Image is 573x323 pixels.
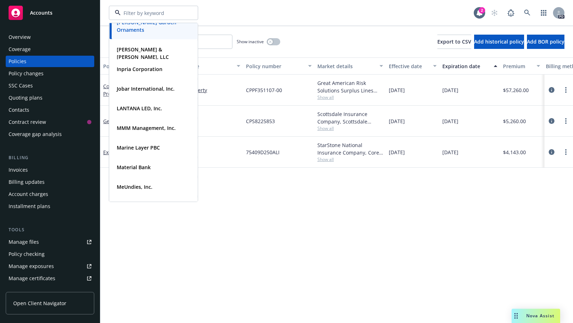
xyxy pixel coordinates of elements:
[100,57,154,75] button: Policy details
[442,117,458,125] span: [DATE]
[9,176,45,188] div: Billing updates
[504,6,518,20] a: Report a Bug
[437,35,471,49] button: Export to CSV
[103,118,142,125] a: General Liability
[9,188,48,200] div: Account charges
[389,117,405,125] span: [DATE]
[246,117,275,125] span: CPS8225853
[246,148,280,156] span: 75409D250ALI
[562,86,570,94] a: more
[9,285,45,296] div: Manage claims
[246,86,282,94] span: CPPF351107-00
[157,86,240,94] a: Commercial Property
[6,31,94,43] a: Overview
[9,31,31,43] div: Overview
[6,226,94,233] div: Tools
[503,86,529,94] span: $57,260.00
[103,149,139,156] a: Excess Liability
[317,125,383,131] span: Show all
[9,68,44,79] div: Policy changes
[317,62,375,70] div: Market details
[6,116,94,128] a: Contract review
[439,57,500,75] button: Expiration date
[526,313,554,319] span: Nova Assist
[512,309,560,323] button: Nova Assist
[157,117,240,125] a: General Liability
[562,117,570,125] a: more
[121,9,184,17] input: Filter by keyword
[479,7,485,14] div: 2
[6,176,94,188] a: Billing updates
[317,79,383,94] div: Great American Risk Solutions Surplus Lines Insurance Company, Great American Insurance Group, CR...
[103,83,132,97] a: Commercial Property
[6,248,94,260] a: Policy checking
[317,110,383,125] div: Scottsdale Insurance Company, Scottsdale Insurance Company (Nationwide), CRC Group
[117,164,151,171] strong: Material Bank
[437,38,471,45] span: Export to CSV
[6,68,94,79] a: Policy changes
[527,35,564,49] button: Add BOR policy
[9,261,54,272] div: Manage exposures
[547,148,556,156] a: circleInformation
[389,62,429,70] div: Effective date
[389,86,405,94] span: [DATE]
[117,66,162,72] strong: Inpria Corporation
[9,56,26,67] div: Policies
[6,201,94,212] a: Installment plans
[6,128,94,140] a: Coverage gap analysis
[9,104,29,116] div: Contacts
[13,299,66,307] span: Open Client Navigator
[6,261,94,272] a: Manage exposures
[474,38,524,45] span: Add historical policy
[6,92,94,104] a: Quoting plans
[315,57,386,75] button: Market details
[6,273,94,284] a: Manage certificates
[103,62,143,70] div: Policy details
[500,57,543,75] button: Premium
[9,92,42,104] div: Quoting plans
[9,164,28,176] div: Invoices
[9,128,62,140] div: Coverage gap analysis
[537,6,551,20] a: Switch app
[520,6,534,20] a: Search
[6,56,94,67] a: Policies
[157,148,240,156] a: Excess
[317,94,383,100] span: Show all
[442,148,458,156] span: [DATE]
[547,117,556,125] a: circleInformation
[9,44,31,55] div: Coverage
[6,154,94,161] div: Billing
[474,35,524,49] button: Add historical policy
[117,183,152,190] strong: MeUndies, Inc.
[442,62,489,70] div: Expiration date
[6,104,94,116] a: Contacts
[6,80,94,91] a: SSC Cases
[154,57,243,75] button: Lines of coverage
[6,188,94,200] a: Account charges
[503,117,526,125] span: $5,260.00
[6,3,94,23] a: Accounts
[487,6,502,20] a: Start snowing
[547,86,556,94] a: circleInformation
[243,57,315,75] button: Policy number
[9,201,50,212] div: Installment plans
[512,309,521,323] div: Drag to move
[503,62,532,70] div: Premium
[6,285,94,296] a: Manage claims
[246,62,304,70] div: Policy number
[503,148,526,156] span: $4,143.00
[237,39,264,45] span: Show inactive
[117,85,175,92] strong: Jobar International, Inc.
[9,80,33,91] div: SSC Cases
[317,141,383,156] div: StarStone National Insurance Company, Core Specialty, CRC Group
[30,10,52,16] span: Accounts
[9,248,45,260] div: Policy checking
[9,116,46,128] div: Contract review
[9,236,39,248] div: Manage files
[6,164,94,176] a: Invoices
[117,125,176,131] strong: MMM Management, Inc.
[386,57,439,75] button: Effective date
[6,236,94,248] a: Manage files
[562,148,570,156] a: more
